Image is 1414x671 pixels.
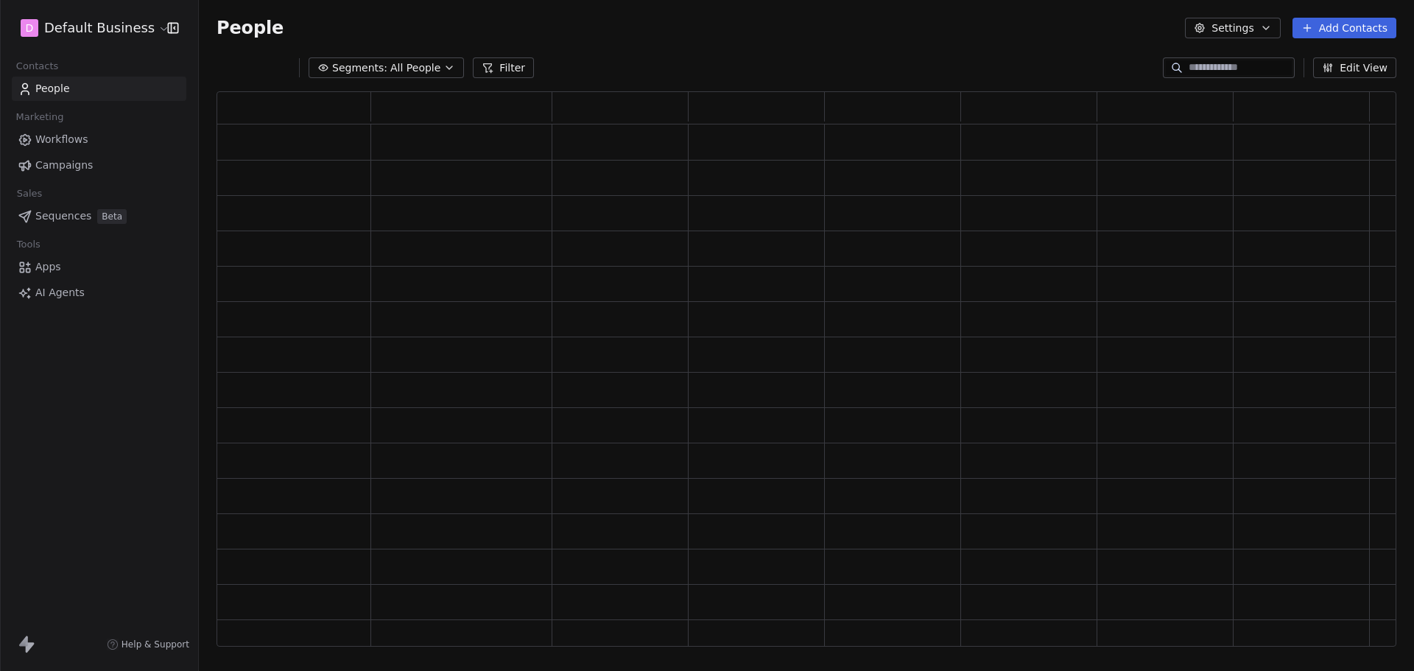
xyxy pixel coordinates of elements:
[12,153,186,178] a: Campaigns
[35,81,70,96] span: People
[35,132,88,147] span: Workflows
[12,204,186,228] a: SequencesBeta
[35,158,93,173] span: Campaigns
[97,209,127,224] span: Beta
[12,77,186,101] a: People
[12,281,186,305] a: AI Agents
[35,259,61,275] span: Apps
[473,57,534,78] button: Filter
[332,60,387,76] span: Segments:
[1313,57,1396,78] button: Edit View
[1292,18,1396,38] button: Add Contacts
[44,18,155,38] span: Default Business
[10,233,46,256] span: Tools
[26,21,34,35] span: D
[390,60,440,76] span: All People
[35,208,91,224] span: Sequences
[122,639,189,650] span: Help & Support
[1185,18,1280,38] button: Settings
[217,17,284,39] span: People
[10,183,49,205] span: Sales
[10,55,65,77] span: Contacts
[10,106,70,128] span: Marketing
[12,127,186,152] a: Workflows
[107,639,189,650] a: Help & Support
[12,255,186,279] a: Apps
[35,285,85,301] span: AI Agents
[18,15,157,41] button: DDefault Business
